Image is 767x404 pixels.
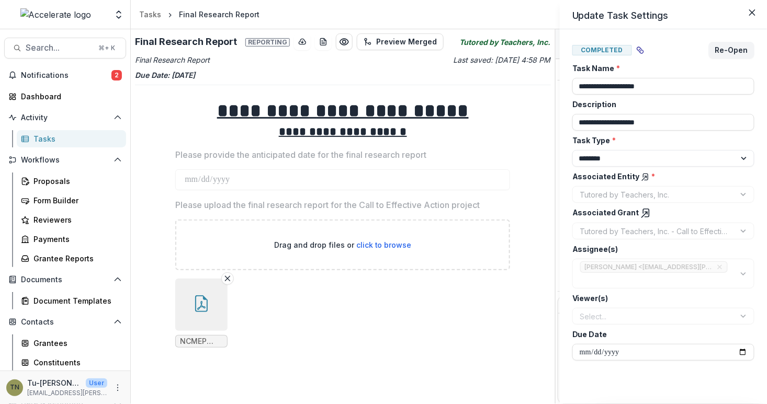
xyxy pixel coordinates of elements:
label: Assignee(s) [572,244,748,255]
label: Associated Grant [572,207,748,218]
label: Description [572,99,748,110]
label: Viewer(s) [572,293,748,304]
button: Close [744,4,761,21]
label: Due Date [572,329,748,340]
label: Task Name [572,63,748,74]
label: Task Type [572,135,748,146]
button: Re-Open [709,42,754,59]
button: View dependent tasks [632,42,649,59]
label: Associated Entity [572,171,748,182]
span: Completed [572,45,632,55]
